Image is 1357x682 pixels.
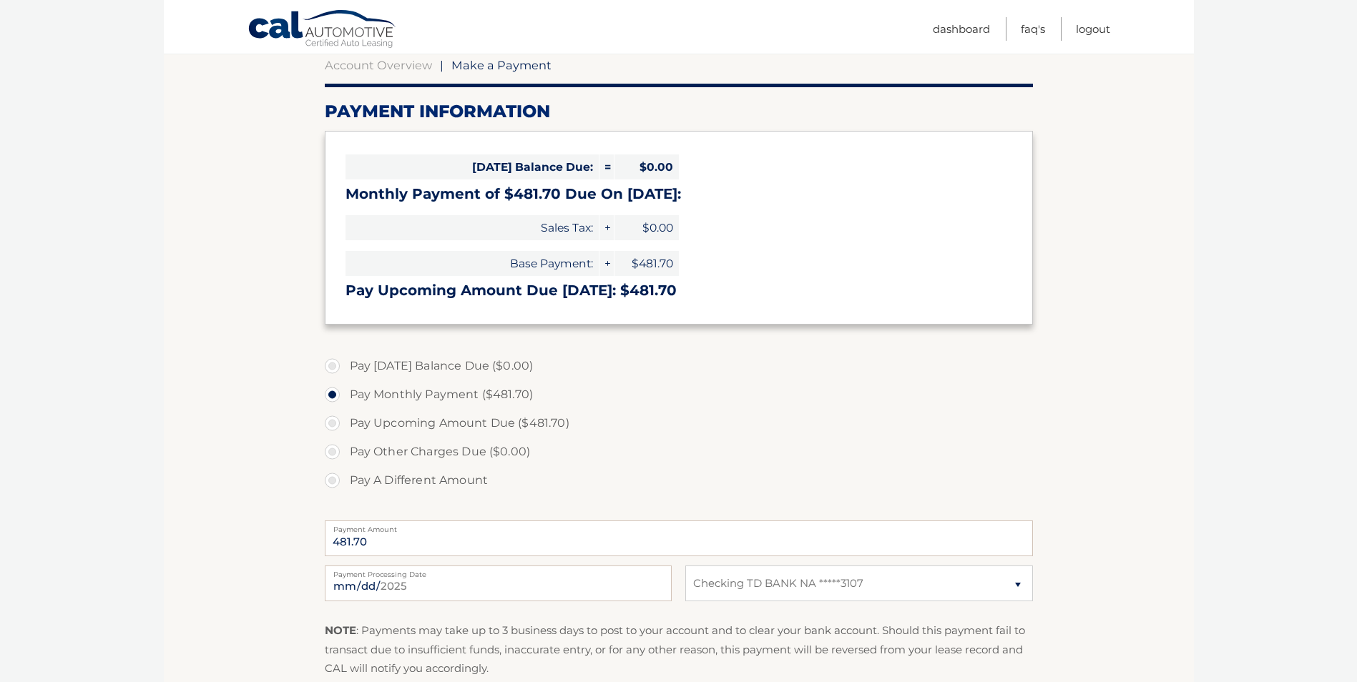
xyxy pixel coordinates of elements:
[325,565,672,601] input: Payment Date
[346,154,599,179] span: [DATE] Balance Due:
[325,520,1033,532] label: Payment Amount
[614,154,679,179] span: $0.00
[325,380,1033,409] label: Pay Monthly Payment ($481.70)
[325,520,1033,556] input: Payment Amount
[451,58,552,72] span: Make a Payment
[599,154,614,179] span: =
[325,565,672,577] label: Payment Processing Date
[325,352,1033,380] label: Pay [DATE] Balance Due ($0.00)
[614,251,679,276] span: $481.70
[346,282,1012,300] h3: Pay Upcoming Amount Due [DATE]: $481.70
[1076,17,1110,41] a: Logout
[1021,17,1045,41] a: FAQ's
[599,251,614,276] span: +
[599,215,614,240] span: +
[933,17,990,41] a: Dashboard
[325,621,1033,678] p: : Payments may take up to 3 business days to post to your account and to clear your bank account....
[346,251,599,276] span: Base Payment:
[325,466,1033,495] label: Pay A Different Amount
[346,215,599,240] span: Sales Tax:
[325,438,1033,466] label: Pay Other Charges Due ($0.00)
[325,623,356,637] strong: NOTE
[346,185,1012,203] h3: Monthly Payment of $481.70 Due On [DATE]:
[614,215,679,240] span: $0.00
[325,101,1033,122] h2: Payment Information
[325,409,1033,438] label: Pay Upcoming Amount Due ($481.70)
[440,58,444,72] span: |
[248,9,398,51] a: Cal Automotive
[325,58,432,72] a: Account Overview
